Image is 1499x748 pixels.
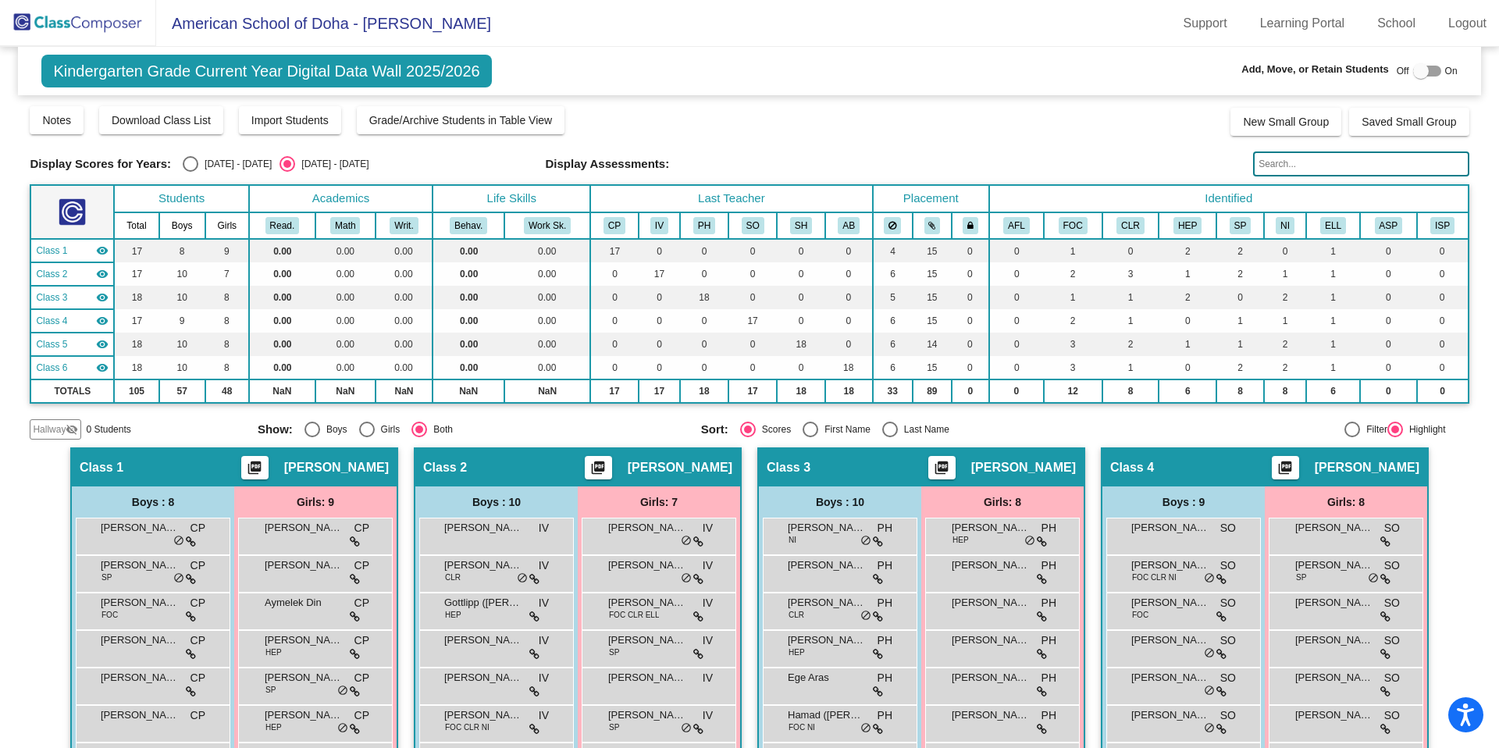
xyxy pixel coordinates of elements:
td: 8 [205,309,249,333]
td: 0.00 [315,239,376,262]
td: 89 [913,379,952,403]
th: Placement [873,185,990,212]
td: 7 [205,262,249,286]
mat-icon: visibility_off [66,423,78,436]
mat-radio-group: Select an option [701,422,1133,437]
span: New Small Group [1243,116,1329,128]
td: 0 [989,309,1044,333]
td: 2 [1159,286,1216,309]
mat-icon: visibility [96,244,109,257]
span: Class 3 [36,290,67,305]
span: On [1445,64,1458,78]
th: Focus concerns [1044,212,1102,239]
td: 0 [1360,309,1417,333]
td: 17 [114,262,158,286]
td: 0 [728,356,778,379]
span: Off [1397,64,1409,78]
mat-icon: picture_as_pdf [932,460,951,482]
td: Anje Bridge - No Class Name [30,356,114,379]
mat-icon: visibility [96,315,109,327]
td: 3 [1044,333,1102,356]
td: 0 [1417,309,1469,333]
span: Display Scores for Years: [30,157,171,171]
td: 0 [1216,286,1264,309]
td: 4 [873,239,913,262]
button: Work Sk. [524,217,571,234]
td: 0 [952,379,989,403]
td: 0 [1417,356,1469,379]
th: Shalena Harvin [777,212,825,239]
td: 0 [1360,356,1417,379]
mat-icon: picture_as_pdf [245,460,264,482]
td: 0 [590,333,639,356]
td: 0 [777,262,825,286]
td: 0 [1264,239,1306,262]
td: 0.00 [315,356,376,379]
td: 18 [777,333,825,356]
mat-radio-group: Select an option [258,422,689,437]
mat-icon: picture_as_pdf [589,460,607,482]
button: ASP [1375,217,1403,234]
th: Keep away students [873,212,913,239]
td: 0 [1360,333,1417,356]
td: 0 [639,309,680,333]
mat-icon: visibility [96,362,109,374]
td: 0.00 [249,309,315,333]
button: SO [742,217,764,234]
span: 0 Students [86,422,130,436]
td: 0 [825,262,873,286]
td: 1 [1102,309,1159,333]
td: 0.00 [504,286,590,309]
th: Involved with Counselors regularly inside the school day [1102,212,1159,239]
button: Print Students Details [1272,456,1299,479]
button: Saved Small Group [1349,108,1469,136]
td: 0 [1417,262,1469,286]
td: 10 [159,333,205,356]
td: 8 [1102,379,1159,403]
td: 18 [825,356,873,379]
a: Learning Portal [1248,11,1358,36]
td: TOTALS [30,379,114,403]
div: Both [427,422,453,436]
button: CP [604,217,625,234]
td: 0 [1360,286,1417,309]
th: Keep with teacher [952,212,989,239]
button: AFL [1003,217,1030,234]
span: Import Students [251,114,329,126]
td: 1 [1102,286,1159,309]
td: 0 [680,262,728,286]
th: Accommodation Support Plan (ie visual, hearing impairment, anxiety) [1360,212,1417,239]
td: 6 [1306,379,1360,403]
td: 15 [913,356,952,379]
td: 6 [873,333,913,356]
th: Parent requires High Energy [1159,212,1216,239]
div: First Name [818,422,871,436]
a: Logout [1436,11,1499,36]
th: Boys [159,212,205,239]
td: 0 [728,239,778,262]
td: 0 [590,286,639,309]
div: Highlight [1403,422,1446,436]
td: 0.00 [249,286,315,309]
td: 0 [680,239,728,262]
td: 0 [639,239,680,262]
td: 1 [1044,239,1102,262]
td: 0.00 [315,262,376,286]
th: Anje Bridge [825,212,873,239]
button: NI [1276,217,1294,234]
td: 8 [205,333,249,356]
span: Class 1 [80,460,123,476]
button: SP [1230,217,1252,234]
th: Svetlana Olimpiev [728,212,778,239]
td: 0 [952,356,989,379]
td: 0.00 [249,333,315,356]
td: 1 [1159,333,1216,356]
td: 2 [1216,239,1264,262]
td: 15 [913,239,952,262]
td: 0 [1102,239,1159,262]
td: 9 [159,309,205,333]
td: 17 [639,262,680,286]
td: 10 [159,356,205,379]
td: 0 [1159,356,1216,379]
td: 0 [989,333,1044,356]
